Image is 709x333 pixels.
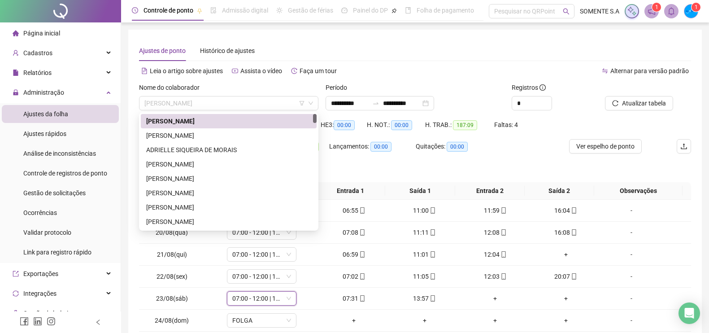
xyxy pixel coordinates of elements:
[322,250,386,259] div: 06:59
[146,202,311,212] div: [PERSON_NAME]
[594,182,683,200] th: Observações
[232,68,238,74] span: youtube
[316,182,385,200] th: Entrada 1
[464,250,527,259] div: 12:04
[602,68,608,74] span: swap
[612,100,618,106] span: reload
[534,272,598,281] div: 20:07
[429,207,436,214] span: mobile
[576,141,635,151] span: Ver espelho de ponto
[605,228,658,237] div: -
[141,200,317,215] div: ALINE FERREIRA SILVA
[23,310,77,317] span: Gestão de holerites
[276,7,283,13] span: sun
[232,270,291,283] span: 07:00 - 12:00 | 13:00 - 16:00
[200,46,255,56] div: Histórico de ajustes
[141,171,317,186] div: ALICE SOUSA DOS SANTOS
[655,4,658,10] span: 1
[429,273,436,280] span: mobile
[393,206,457,215] div: 11:00
[680,143,687,150] span: upload
[358,251,365,258] span: mobile
[232,314,291,327] span: FOLGA
[512,83,546,92] span: Registros
[23,110,68,118] span: Ajustes da folha
[684,4,698,18] img: 50881
[416,141,485,152] div: Quitações:
[23,170,107,177] span: Controle de registros de ponto
[622,98,666,108] span: Atualizar tabela
[13,70,19,76] span: file
[563,8,570,15] span: search
[370,142,391,152] span: 00:00
[288,7,333,14] span: Gestão de férias
[33,317,42,326] span: linkedin
[405,7,411,13] span: book
[679,302,700,324] div: Open Intercom Messenger
[23,209,57,216] span: Ocorrências
[47,317,56,326] span: instagram
[393,272,457,281] div: 11:05
[139,83,205,92] label: Nome do colaborador
[13,271,19,277] span: export
[23,69,52,76] span: Relatórios
[393,294,457,303] div: 13:57
[358,207,365,214] span: mobile
[652,3,661,12] sup: 1
[534,250,598,259] div: +
[232,226,291,239] span: 07:00 - 12:00 | 13:00 - 16:00
[453,120,477,130] span: 187:09
[372,100,379,107] span: to
[141,68,148,74] span: file-text
[321,120,367,130] div: HE 3:
[13,50,19,56] span: user-add
[464,315,527,325] div: +
[464,272,527,281] div: 12:03
[500,207,507,214] span: mobile
[393,250,457,259] div: 11:01
[372,100,379,107] span: swap-right
[299,101,304,106] span: filter
[141,215,317,229] div: ALINE RODRIGUES AMANCIO
[155,317,189,324] span: 24/08(dom)
[146,188,311,198] div: [PERSON_NAME]
[534,294,598,303] div: +
[13,30,19,36] span: home
[353,7,388,14] span: Painel do DP
[525,182,594,200] th: Saída 2
[23,30,60,37] span: Página inicial
[23,249,91,256] span: Link para registro rápido
[144,96,313,110] span: ADRIANA PEREIRA DA SILVA
[494,121,518,128] span: Faltas: 4
[447,142,468,152] span: 00:00
[291,68,297,74] span: history
[23,270,58,277] span: Exportações
[534,315,598,325] div: +
[157,251,187,258] span: 21/08(qui)
[334,120,355,130] span: 00:00
[464,294,527,303] div: +
[156,295,188,302] span: 23/08(sáb)
[648,7,656,15] span: notification
[500,229,507,236] span: mobile
[322,315,386,325] div: +
[141,128,317,143] div: ADRIANA RIBEIRO DA SILVA
[139,46,186,56] div: Ajustes de ponto
[322,272,386,281] div: 07:02
[605,315,658,325] div: -
[146,174,311,184] div: [PERSON_NAME]
[23,130,66,137] span: Ajustes rápidos
[146,217,311,227] div: [PERSON_NAME]
[598,186,679,196] span: Observações
[695,4,698,10] span: 1
[570,229,577,236] span: mobile
[146,131,311,140] div: [PERSON_NAME]
[570,207,577,214] span: mobile
[146,159,311,169] div: [PERSON_NAME]
[13,89,19,96] span: lock
[20,317,29,326] span: facebook
[391,120,412,130] span: 00:00
[393,315,457,325] div: +
[605,272,658,281] div: -
[358,273,365,280] span: mobile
